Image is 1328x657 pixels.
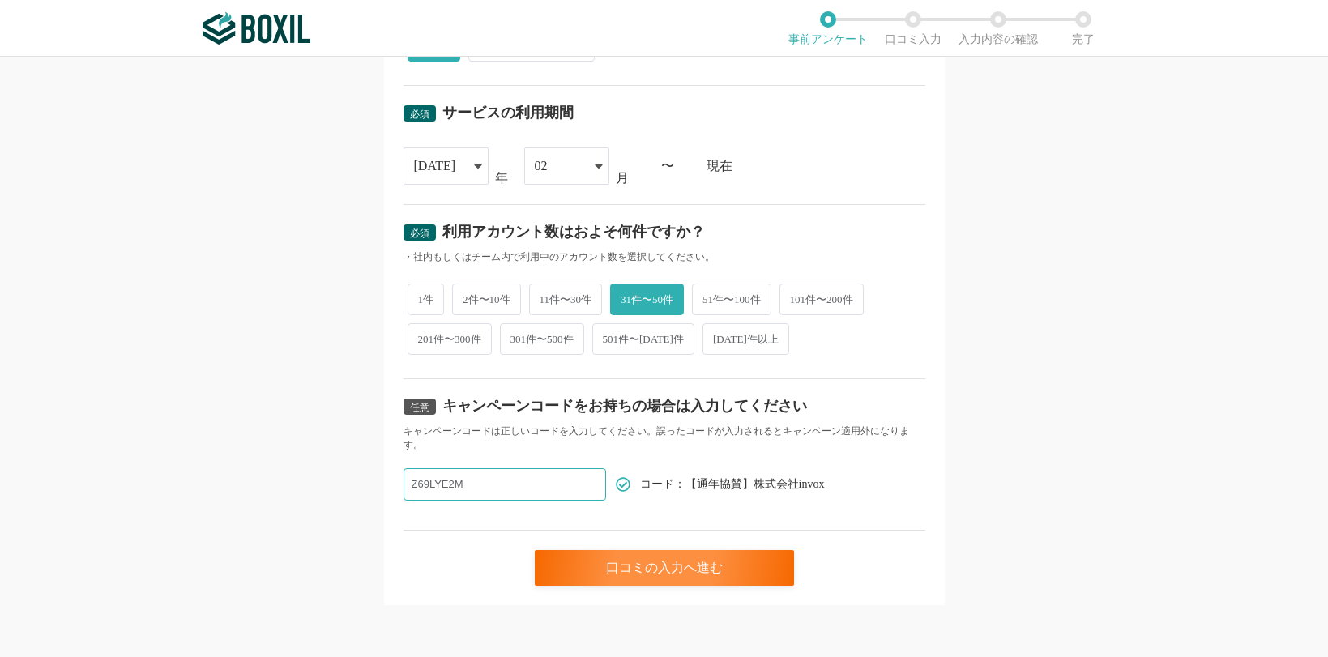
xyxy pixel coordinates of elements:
[661,160,674,173] div: 〜
[203,12,310,45] img: ボクシルSaaS_ロゴ
[410,109,429,120] span: 必須
[414,148,456,184] div: [DATE]
[404,424,925,452] div: キャンペーンコードは正しいコードを入力してください。誤ったコードが入力されるとキャンペーン適用外になります。
[410,228,429,239] span: 必須
[779,284,864,315] span: 101件〜200件
[592,323,694,355] span: 501件〜[DATE]件
[500,323,584,355] span: 301件〜500件
[535,550,794,586] div: 口コミの入力へ進む
[640,479,825,490] span: コード：【通年協賛】株式会社invox
[529,284,603,315] span: 11件〜30件
[410,402,429,413] span: 任意
[452,284,521,315] span: 2件〜10件
[707,160,925,173] div: 現在
[404,250,925,264] div: ・社内もしくはチーム内で利用中のアカウント数を選択してください。
[408,323,492,355] span: 201件〜300件
[786,11,871,45] li: 事前アンケート
[956,11,1041,45] li: 入力内容の確認
[871,11,956,45] li: 口コミ入力
[692,284,771,315] span: 51件〜100件
[408,284,445,315] span: 1件
[610,284,684,315] span: 31件〜50件
[702,323,789,355] span: [DATE]件以上
[442,105,574,120] div: サービスの利用期間
[442,224,705,239] div: 利用アカウント数はおよそ何件ですか？
[495,172,508,185] div: 年
[1041,11,1126,45] li: 完了
[442,399,807,413] div: キャンペーンコードをお持ちの場合は入力してください
[535,148,548,184] div: 02
[616,172,629,185] div: 月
